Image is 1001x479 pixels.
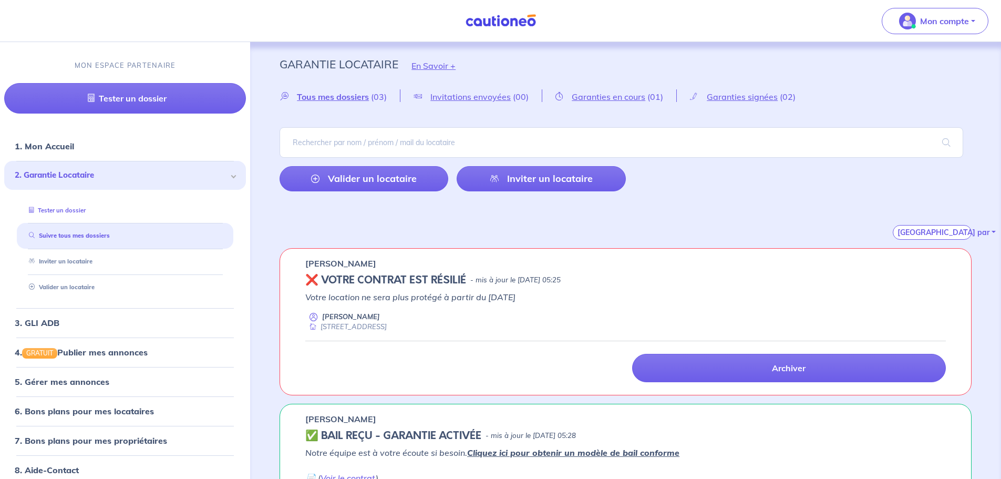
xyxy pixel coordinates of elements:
[461,14,540,27] img: Cautioneo
[677,91,809,101] a: Garanties signées(02)
[297,91,369,102] span: Tous mes dossiers
[322,312,380,322] p: [PERSON_NAME]
[4,161,246,190] div: 2. Garantie Locataire
[15,465,79,475] a: 8. Aide-Contact
[920,15,969,27] p: Mon compte
[15,169,228,181] span: 2. Garantie Locataire
[305,274,466,287] h5: ❌ VOTRE CONTRAT EST RÉSILIÉ
[542,91,676,101] a: Garanties en cours(01)
[25,258,92,265] a: Inviter un locataire
[305,292,515,302] em: Votre location ne sera plus protégé à partir du [DATE]
[457,166,625,191] a: Inviter un locataire
[4,83,246,114] a: Tester un dossier
[25,232,110,240] a: Suivre tous mes dossiers
[882,8,988,34] button: illu_account_valid_menu.svgMon compte
[305,257,376,270] p: [PERSON_NAME]
[305,413,376,425] p: [PERSON_NAME]
[4,342,246,363] div: 4.GRATUITPublier mes annonces
[15,347,148,358] a: 4.GRATUITPublier mes annonces
[305,447,679,458] em: Notre équipe est à votre écoute si besoin.
[305,430,481,442] h5: ✅ BAIL REÇU - GARANTIE ACTIVÉE
[305,430,946,442] div: state: CONTRACT-VALIDATED, Context: IN-LANDLORD,IS-GL-CAUTION-IN-LANDLORD
[398,50,469,81] button: En Savoir +
[280,55,398,74] p: Garantie Locataire
[305,274,946,287] div: state: REVOKED, Context: ,IN-LANDLORD
[4,312,246,333] div: 3. GLI ADB
[17,253,233,270] div: Inviter un locataire
[25,283,95,291] a: Valider un locataire
[4,430,246,451] div: 7. Bons plans pour mes propriétaires
[930,128,963,157] span: search
[707,91,778,102] span: Garanties signées
[280,91,400,101] a: Tous mes dossiers(03)
[17,202,233,219] div: Tester un dossier
[400,91,542,101] a: Invitations envoyées(00)
[647,91,663,102] span: (01)
[371,91,387,102] span: (03)
[893,225,972,240] button: [GEOGRAPHIC_DATA] par
[632,354,946,382] a: Archiver
[4,136,246,157] div: 1. Mon Accueil
[15,141,74,151] a: 1. Mon Accueil
[486,431,576,441] p: - mis à jour le [DATE] 05:28
[75,60,176,70] p: MON ESPACE PARTENAIRE
[17,228,233,245] div: Suivre tous mes dossiers
[4,401,246,422] div: 6. Bons plans pour mes locataires
[15,376,109,387] a: 5. Gérer mes annonces
[15,406,154,416] a: 6. Bons plans pour mes locataires
[25,207,86,214] a: Tester un dossier
[15,435,167,446] a: 7. Bons plans pour mes propriétaires
[15,318,59,328] a: 3. GLI ADB
[899,13,916,29] img: illu_account_valid_menu.svg
[470,275,561,286] p: - mis à jour le [DATE] 05:25
[467,447,679,458] a: Cliquez ici pour obtenir un modèle de bail conforme
[280,166,448,191] a: Valider un locataire
[513,91,529,102] span: (00)
[430,91,511,102] span: Invitations envoyées
[280,127,963,158] input: Rechercher par nom / prénom / mail du locataire
[4,371,246,392] div: 5. Gérer mes annonces
[305,322,387,332] div: [STREET_ADDRESS]
[17,279,233,296] div: Valider un locataire
[780,91,796,102] span: (02)
[572,91,645,102] span: Garanties en cours
[772,363,806,373] p: Archiver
